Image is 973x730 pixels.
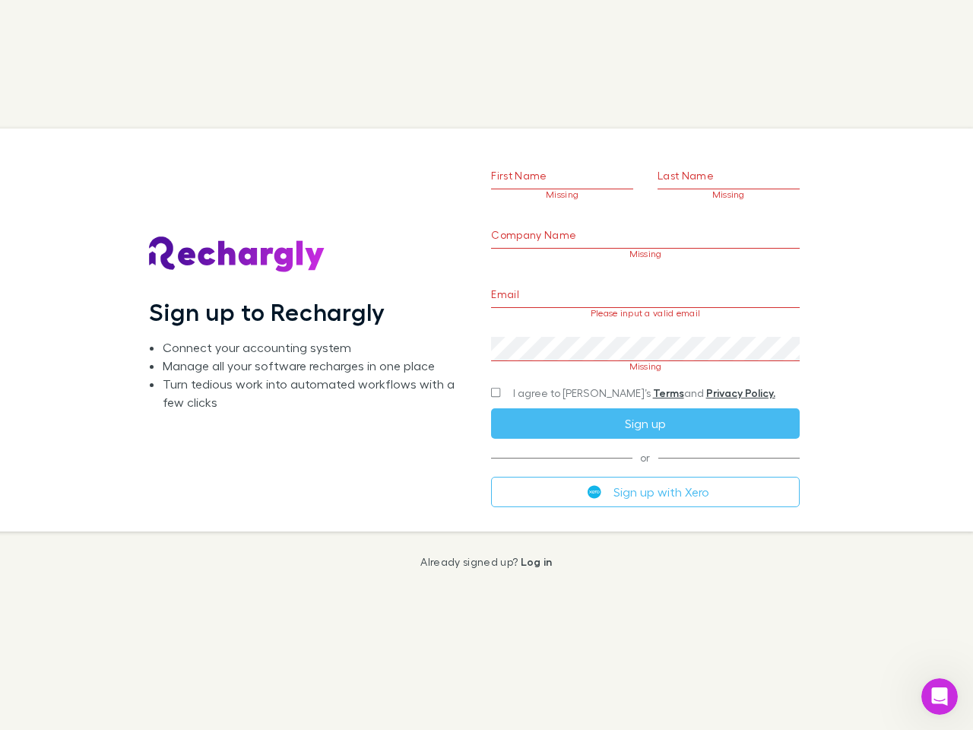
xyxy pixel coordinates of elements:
[491,361,799,372] p: Missing
[149,297,385,326] h1: Sign up to Rechargly
[706,386,775,399] a: Privacy Policy.
[491,308,799,319] p: Please input a valid email
[513,386,775,401] span: I agree to [PERSON_NAME]’s and
[491,249,799,259] p: Missing
[149,236,325,273] img: Rechargly's Logo
[491,477,799,507] button: Sign up with Xero
[491,189,633,200] p: Missing
[163,357,467,375] li: Manage all your software recharges in one place
[658,189,800,200] p: Missing
[491,457,799,458] span: or
[588,485,601,499] img: Xero's logo
[521,555,553,568] a: Log in
[163,338,467,357] li: Connect your accounting system
[163,375,467,411] li: Turn tedious work into automated workflows with a few clicks
[653,386,684,399] a: Terms
[420,556,552,568] p: Already signed up?
[921,678,958,715] iframe: Intercom live chat
[491,408,799,439] button: Sign up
